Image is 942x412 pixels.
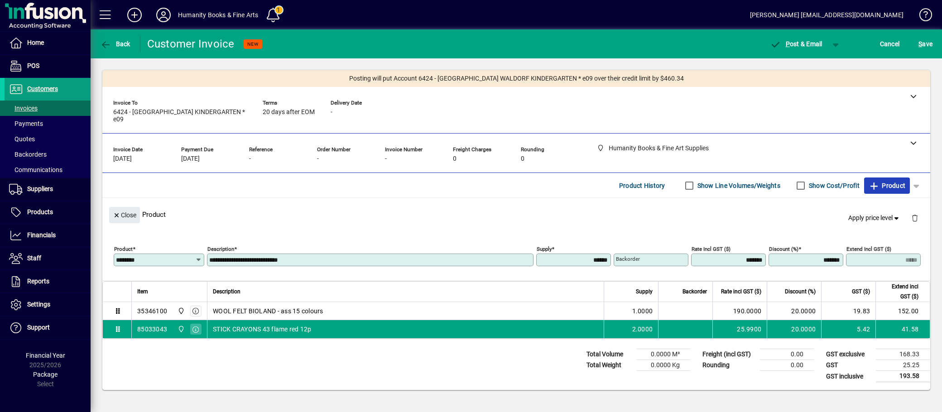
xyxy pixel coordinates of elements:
[385,155,387,163] span: -
[698,349,760,360] td: Freight (incl GST)
[27,62,39,69] span: POS
[5,247,91,270] a: Staff
[147,37,235,51] div: Customer Invoice
[696,181,780,190] label: Show Line Volumes/Weights
[767,302,821,320] td: 20.0000
[918,37,932,51] span: ave
[632,325,653,334] span: 2.0000
[27,231,56,239] span: Financials
[137,287,148,297] span: Item
[636,360,691,371] td: 0.0000 Kg
[120,7,149,23] button: Add
[5,116,91,131] a: Payments
[718,325,761,334] div: 25.9900
[770,40,822,48] span: ost & Email
[149,7,178,23] button: Profile
[27,185,53,192] span: Suppliers
[27,254,41,262] span: Staff
[698,360,760,371] td: Rounding
[9,151,47,158] span: Backorders
[5,178,91,201] a: Suppliers
[765,36,827,52] button: Post & Email
[537,246,552,252] mat-label: Supply
[113,109,249,123] span: 6424 - [GEOGRAPHIC_DATA] KINDERGARTEN * e09
[9,105,38,112] span: Invoices
[767,320,821,338] td: 20.0000
[181,155,200,163] span: [DATE]
[880,37,900,51] span: Cancel
[5,147,91,162] a: Backorders
[848,213,901,223] span: Apply price level
[247,41,259,47] span: NEW
[317,155,319,163] span: -
[721,287,761,297] span: Rate incl GST ($)
[207,246,234,252] mat-label: Description
[5,162,91,177] a: Communications
[769,246,798,252] mat-label: Discount (%)
[331,109,332,116] span: -
[864,177,910,194] button: Product
[5,131,91,147] a: Quotes
[113,208,136,223] span: Close
[636,349,691,360] td: 0.0000 M³
[918,40,922,48] span: S
[178,8,259,22] div: Humanity Books & Fine Arts
[9,120,43,127] span: Payments
[822,349,876,360] td: GST exclusive
[98,36,133,52] button: Back
[760,360,814,371] td: 0.00
[632,307,653,316] span: 1.0000
[869,178,905,193] span: Product
[27,39,44,46] span: Home
[5,55,91,77] a: POS
[718,307,761,316] div: 190.0000
[852,287,870,297] span: GST ($)
[904,207,926,229] button: Delete
[582,349,636,360] td: Total Volume
[876,349,930,360] td: 168.33
[5,293,91,316] a: Settings
[875,302,930,320] td: 152.00
[913,2,931,31] a: Knowledge Base
[682,287,707,297] span: Backorder
[786,40,790,48] span: P
[175,306,186,316] span: Humanity Books & Fine Art Supplies
[821,302,875,320] td: 19.83
[5,316,91,339] a: Support
[27,85,58,92] span: Customers
[213,287,240,297] span: Description
[137,307,167,316] div: 35346100
[175,324,186,334] span: Humanity Books & Fine Art Supplies
[213,307,323,316] span: WOOL FELT BIOLAND - ass 15 colours
[785,287,816,297] span: Discount (%)
[5,270,91,293] a: Reports
[619,178,665,193] span: Product History
[822,360,876,371] td: GST
[750,8,904,22] div: [PERSON_NAME] [EMAIL_ADDRESS][DOMAIN_NAME]
[636,287,653,297] span: Supply
[349,74,684,83] span: Posting will put Account 6424 - [GEOGRAPHIC_DATA] WALDORF KINDERGARTEN * e09 over their credit li...
[582,360,636,371] td: Total Weight
[616,256,640,262] mat-label: Backorder
[876,371,930,382] td: 193.58
[845,210,904,226] button: Apply price level
[5,32,91,54] a: Home
[881,282,918,302] span: Extend incl GST ($)
[453,155,457,163] span: 0
[5,201,91,224] a: Products
[113,155,132,163] span: [DATE]
[9,135,35,143] span: Quotes
[26,352,65,359] span: Financial Year
[904,214,926,222] app-page-header-button: Delete
[822,371,876,382] td: GST inclusive
[27,278,49,285] span: Reports
[9,166,62,173] span: Communications
[878,36,902,52] button: Cancel
[692,246,731,252] mat-label: Rate incl GST ($)
[213,325,312,334] span: STICK CRAYONS 43 flame red 12p
[615,177,669,194] button: Product History
[760,349,814,360] td: 0.00
[109,207,140,223] button: Close
[33,371,58,378] span: Package
[27,324,50,331] span: Support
